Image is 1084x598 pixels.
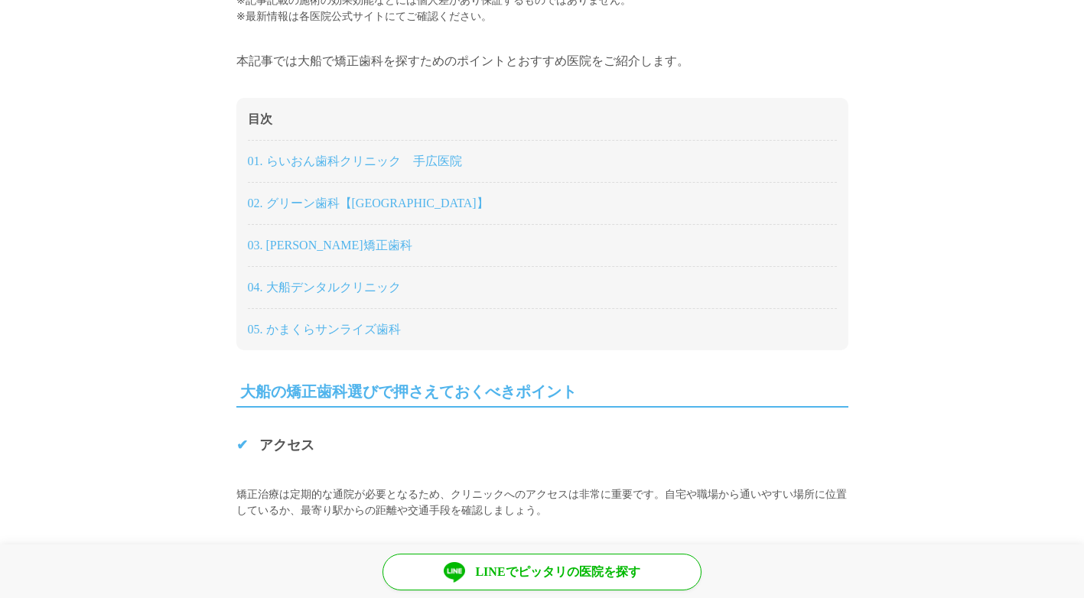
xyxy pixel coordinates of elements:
a: 04. 大船デンタルクリニック [248,281,401,294]
a: 05. かまくらサンライズ歯科 [248,323,401,336]
h2: 大船の矯正歯科選びで押さえておくべきポイント [236,377,848,408]
a: 01. らいおん歯科クリニック 手広医院 [248,154,462,167]
a: 03. [PERSON_NAME]矯正歯科 [248,239,412,252]
a: LINEでピッタリの医院を探す [382,554,702,590]
p: 本記事では大船で矯正歯科を探すためのポイントとおすすめ医院をご紹介します。 [236,47,848,75]
p: 矯正治療は定期的な通院が必要となるため、クリニックへのアクセスは非常に重要です。​自宅や職場から通いやすい場所に位置しているか、最寄り駅からの距離や交通手段を確認しましょう。 [236,486,848,518]
a: 02. グリーン歯科【[GEOGRAPHIC_DATA]】 [248,197,489,210]
div: 目次 [248,98,837,140]
h3: アクセス [256,434,848,456]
